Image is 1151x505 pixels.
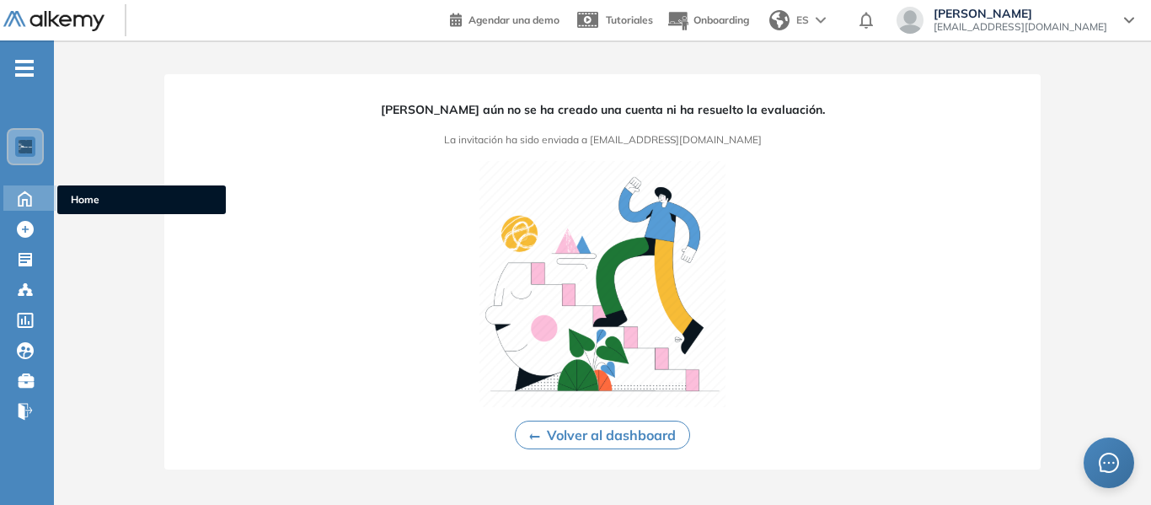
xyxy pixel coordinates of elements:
[19,140,32,153] img: https://assets.alkemy.org/workspaces/1802/d452bae4-97f6-47ab-b3bf-1c40240bc960.jpg
[816,17,826,24] img: arrow
[606,13,653,26] span: Tutoriales
[71,192,212,207] span: Home
[529,433,540,440] img: Ícono de flecha
[693,13,749,26] span: Onboarding
[769,10,790,30] img: world
[468,13,559,26] span: Agendar una demo
[3,11,104,32] img: Logo
[1099,453,1119,473] span: message
[381,101,825,119] span: [PERSON_NAME] aún no se ha creado una cuenta ni ha resuelto la evaluación.
[444,132,762,148] span: La invitación ha sido enviada a [EMAIL_ADDRESS][DOMAIN_NAME]
[934,20,1107,34] span: [EMAIL_ADDRESS][DOMAIN_NAME]
[15,67,34,70] i: -
[450,8,559,29] a: Agendar una demo
[934,7,1107,20] span: [PERSON_NAME]
[796,13,809,28] span: ES
[515,421,690,449] button: Volver al dashboard
[667,3,749,39] button: Onboarding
